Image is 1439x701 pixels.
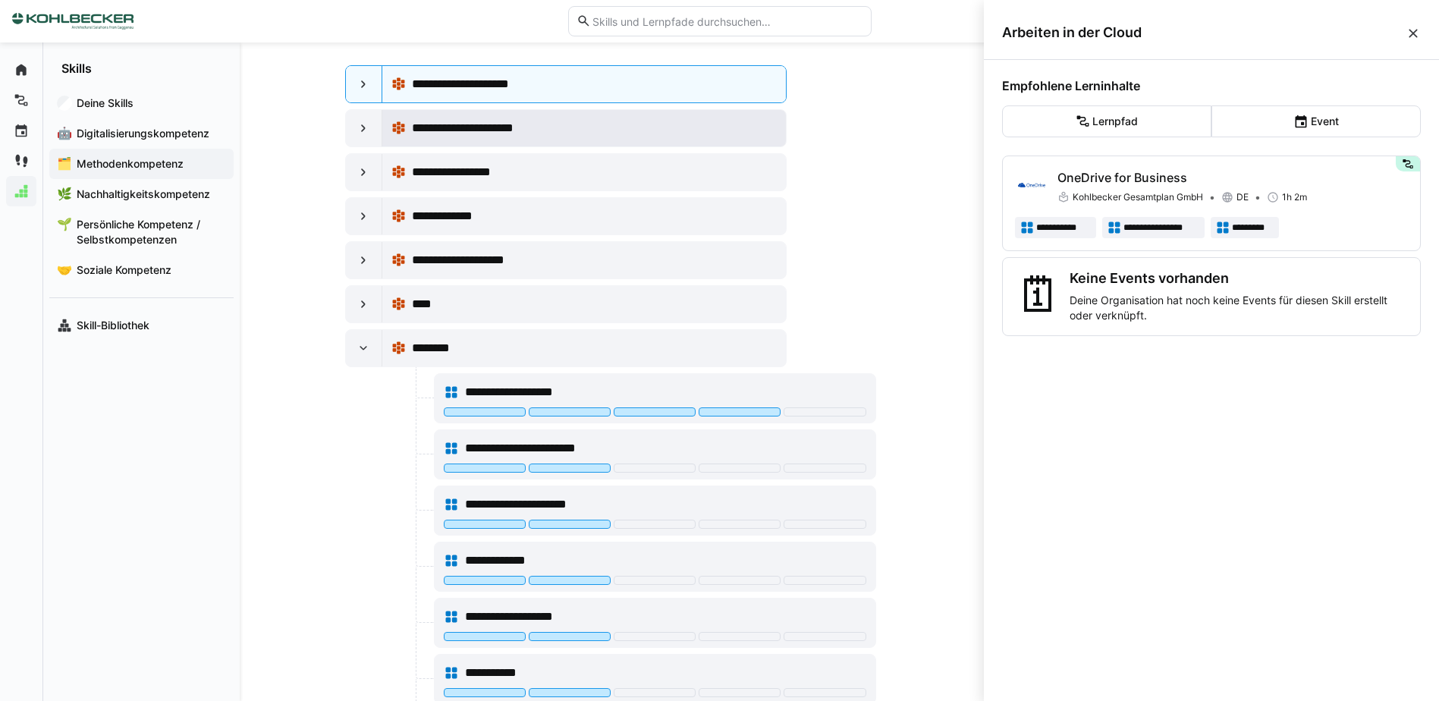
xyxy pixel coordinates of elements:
h4: Empfohlene Lerninhalte [1002,78,1421,93]
img: OneDrive for Business [1015,168,1048,202]
span: Digitalisierungskompetenz [74,126,226,141]
span: Arbeiten in der Cloud [1002,24,1406,41]
p: OneDrive for Business [1057,168,1408,187]
span: Kohlbecker Gesamtplan GmbH [1073,191,1203,203]
eds-button-option: Lernpfad [1002,105,1211,137]
div: 🗓 [1015,270,1064,323]
span: Methodenkompetenz [74,156,226,171]
span: Nachhaltigkeitskompetenz [74,187,226,202]
span: 1h 2m [1282,191,1307,203]
h3: Keine Events vorhanden [1070,270,1408,287]
div: 🤖 [57,125,72,140]
span: Soziale Kompetenz [74,262,226,278]
div: 🌱 [57,216,72,231]
input: Skills und Lernpfade durchsuchen… [591,14,862,28]
p: Deine Organisation hat noch keine Events für diesen Skill erstellt oder verknüpft. [1070,293,1408,323]
div: 🗂️ [57,156,72,171]
span: Persönliche Kompetenz / Selbstkompetenzen [74,217,226,247]
span: DE [1236,191,1249,203]
eds-button-option: Event [1211,105,1421,137]
div: 🤝 [57,262,72,277]
div: 🌿 [57,186,72,201]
